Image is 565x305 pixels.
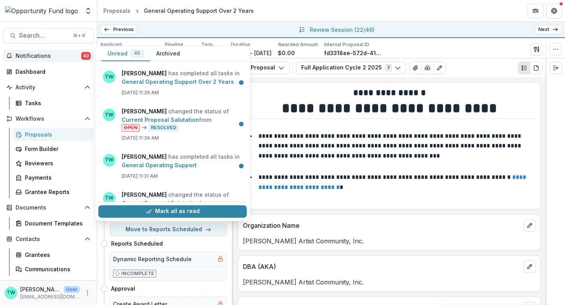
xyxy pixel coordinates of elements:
button: Edit as form [433,62,446,74]
a: Form Builder [12,142,94,155]
button: PDF view [530,62,542,74]
span: Activity [16,84,81,91]
p: DBA (AKA) [243,262,520,271]
div: Ti Wilhelm [7,290,15,295]
div: Proposals [25,130,87,139]
span: Contacts [16,236,81,243]
a: Next [535,25,562,34]
span: Workflows [16,116,81,122]
p: [PERSON_NAME] Artist Community, Inc. [243,236,536,246]
a: Previous [100,25,137,34]
div: Document Templates [25,219,87,227]
div: Payments [25,173,87,182]
p: Review Session ( 22/46 ) [310,26,375,34]
button: Full Application Cycle 2 20253 [296,62,406,74]
h5: Dynamic Reporting Schedule [113,255,192,263]
span: Documents [16,204,81,211]
p: has completed all tasks in [122,69,242,86]
h4: Approval [111,284,135,293]
div: Grantee Reports [25,188,87,196]
nav: breadcrumb [100,5,257,16]
span: 40 [81,52,91,60]
div: General Operating Support Over 2 Years [144,7,254,15]
a: Reviewers [12,157,94,170]
a: Current Proposal Salutation [122,200,199,206]
a: Dashboard [3,65,94,78]
p: Organization Name [243,221,520,230]
button: Plaintext view [518,62,530,74]
div: ⌘ + K [71,31,87,40]
button: View Attached Files [409,62,422,74]
button: Proposal [236,62,289,74]
p: Internal Proposal ID [324,41,369,48]
div: Communications [25,265,87,273]
button: Move to Reports Scheduled [110,224,227,236]
img: Opportunity Fund logo [5,6,78,16]
p: $0.00 [278,49,295,57]
p: Incomplete [121,270,154,277]
h4: Reports Scheduled [111,239,163,248]
button: Open Workflows [3,113,94,125]
button: Open entity switcher [83,3,94,19]
button: More [83,288,92,298]
p: Pipeline [165,41,183,48]
p: [EMAIL_ADDRESS][DOMAIN_NAME] [20,293,80,300]
a: General Operating Support Over 2 Years [122,78,234,85]
button: Get Help [546,3,562,19]
p: fd3318ee-572d-41da-bbf4-1be4d27acb06 [324,49,382,57]
button: edit [523,219,536,232]
p: [DATE] - [DATE] [231,49,272,57]
button: Mark all as read [98,205,247,218]
button: Archived [150,46,186,61]
p: changed the status of from [122,191,242,215]
div: Dashboard [16,68,87,76]
button: Open Documents [3,201,94,214]
p: Awarded Amount [278,41,318,48]
p: [PERSON_NAME] [20,285,61,293]
div: Proposals [103,7,131,15]
span: Search... [19,32,68,39]
button: edit [523,260,536,273]
button: Open Data & Reporting [3,279,94,291]
p: Applicant [100,41,122,48]
button: All submissions [297,25,307,34]
button: Partners [528,3,543,19]
button: Expand right [549,62,562,74]
button: Notifications40 [3,50,94,62]
a: Proposals [12,128,94,141]
div: Grantees [25,251,87,259]
span: Notifications [16,53,81,59]
button: Unread [101,46,150,61]
p: has completed all tasks in [122,152,242,170]
p: [PERSON_NAME] Artist Community, Inc. [243,277,536,287]
a: Current Proposal Salutation [122,116,199,123]
div: Tasks [25,99,87,107]
a: Document Templates [12,217,94,230]
a: Tasks [12,97,94,109]
span: 40 [134,50,140,56]
p: Tags [201,41,213,48]
a: General Operating Support [122,162,197,168]
a: Proposals [100,5,134,16]
p: User [64,286,80,293]
button: Search... [3,28,94,43]
p: Duration [231,41,250,48]
a: Grantees [12,248,94,261]
a: Payments [12,171,94,184]
button: Open Activity [3,81,94,94]
a: Grantee Reports [12,185,94,198]
p: changed the status of from [122,107,242,132]
div: Form Builder [25,145,87,153]
a: Communications [12,263,94,276]
button: Open Contacts [3,233,94,245]
div: Reviewers [25,159,87,167]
